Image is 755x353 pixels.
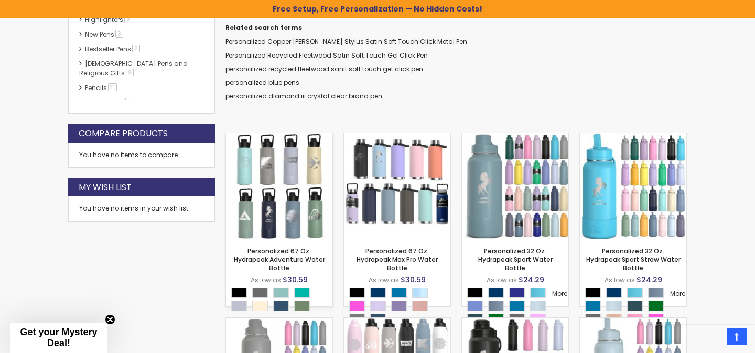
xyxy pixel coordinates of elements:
[273,301,289,311] div: Storm
[627,288,643,298] div: Belize
[370,314,386,324] div: Storm
[82,30,127,39] a: New Pens3
[79,128,168,139] strong: Compare Products
[519,274,544,285] span: $24.29
[252,288,268,298] div: Grey
[349,288,450,327] div: Select A Color
[606,301,622,311] div: Powder Blue
[412,301,428,311] div: Peach
[68,143,215,168] div: You have no items to compare.
[627,301,643,311] div: Forest Green
[509,314,525,324] div: Grey
[225,64,423,73] a: personalized recycled fleetwood sanit soft touch get click pen
[401,274,426,285] span: $30.59
[370,301,386,311] div: Orchid
[349,314,365,324] div: Graphite
[606,314,622,324] div: Peony
[585,288,686,340] div: Select A Color
[670,289,685,298] span: More
[20,327,97,348] span: Get your Mystery Deal!
[226,133,332,239] img: Personalized 67 Oz. Hydrapeak Adventure Water Bottle
[467,301,483,311] div: Iris
[234,247,325,272] a: Personalized 67 Oz. Hydrapeak Adventure Water Bottle
[551,289,568,299] a: More
[412,288,428,298] div: Cloud
[467,314,483,324] div: Forest Green
[126,69,134,76] span: 9
[509,301,525,311] div: Aqua
[462,317,568,326] a: Branded 26 Oz. Hydrapeak Sport Water Bottle
[349,301,365,311] div: Pink
[580,133,686,141] a: Personalized 32 Oz. Hydrapeak Sport Straw Water Bottle
[586,247,681,272] a: Personalized 32 Oz. Hydrapeak Sport Straw Water Bottle
[585,301,601,311] div: Aqua
[585,314,601,324] div: Grey
[225,37,467,46] a: Personalized Copper [PERSON_NAME] Stylus Satin Soft Touch Click Metal Pen
[226,133,332,141] a: Personalized 67 Oz. Hydrapeak Adventure Water Bottle
[252,301,268,311] div: Cream
[132,45,140,52] span: 2
[606,288,622,298] div: Navy Blue
[79,59,188,78] a: [DEMOGRAPHIC_DATA] Pens and Religious Gifts9
[488,301,504,311] div: Modern Blue
[648,314,664,324] div: Pink
[627,314,643,324] div: Bubblegum
[82,15,136,24] a: Highlighters9
[488,314,504,324] div: Green
[509,288,525,298] div: Saphire Blue
[530,288,546,298] div: Belize
[344,133,450,141] a: Personalized 67 Oz. Hydrapeak Max Pro Water Bottle
[637,274,662,285] span: $24.29
[357,247,438,272] a: Personalized 67 Oz. Hydrapeak Max Pro Water Bottle
[231,288,247,298] div: Black
[231,288,332,314] div: Select A Color
[82,45,144,53] a: Bestseller Pens2
[344,133,450,239] img: Personalized 67 Oz. Hydrapeak Max Pro Water Bottle
[530,314,546,324] div: Light Pink
[225,51,428,60] a: Personalized Recycled Fleetwood Satin Soft Touch Gel Click Pen
[487,275,517,284] span: As low as
[115,30,123,38] span: 3
[273,288,289,298] div: Alpine
[648,288,664,298] div: Modern Blue
[231,301,247,311] div: Iceberg
[82,98,137,107] a: hp-featured3
[108,83,117,91] span: 11
[225,92,382,101] a: personalized diamond iii crystal clear brand pen
[391,301,407,311] div: Lilac
[530,301,546,311] div: Powder Blue
[370,288,386,298] div: Navy Blue
[467,288,483,298] div: Black
[605,275,635,284] span: As low as
[462,133,568,239] img: Personalized 32 Oz. Hydrapeak Sport Water Bottle
[369,275,399,284] span: As low as
[294,301,310,311] div: Sage Green
[467,288,568,340] div: Select A Color
[251,275,281,284] span: As low as
[10,323,107,353] div: Get your Mystery Deal!Close teaser
[79,204,204,213] div: You have no items in your wish list.
[294,288,310,298] div: Teal
[82,83,121,92] a: Pencils11
[552,289,567,298] span: More
[669,289,686,299] a: More
[125,98,133,106] span: 3
[344,317,450,326] a: Custom 40 Oz. Hydrapeak Water Bottle
[580,317,686,326] a: Custom 40 Oz. Hydrapeak Sport Straw Water Bottle
[648,301,664,311] div: Green
[79,182,132,193] strong: My Wish List
[488,288,504,298] div: Navy Blue
[668,325,755,353] iframe: Google Customer Reviews
[283,274,308,285] span: $30.59
[225,24,687,32] dt: Related search terms
[225,78,299,87] a: personalized blue pens
[585,288,601,298] div: Black
[124,15,132,23] span: 9
[349,288,365,298] div: Black
[462,133,568,141] a: Personalized 32 Oz. Hydrapeak Sport Water Bottle
[580,133,686,239] img: Personalized 32 Oz. Hydrapeak Sport Straw Water Bottle
[105,314,115,325] button: Close teaser
[478,247,553,272] a: Personalized 32 Oz. Hydrapeak Sport Water Bottle
[391,288,407,298] div: Aqua
[226,317,332,326] a: Promotional 40 Oz. Hydrapeak Sport Water Bottle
